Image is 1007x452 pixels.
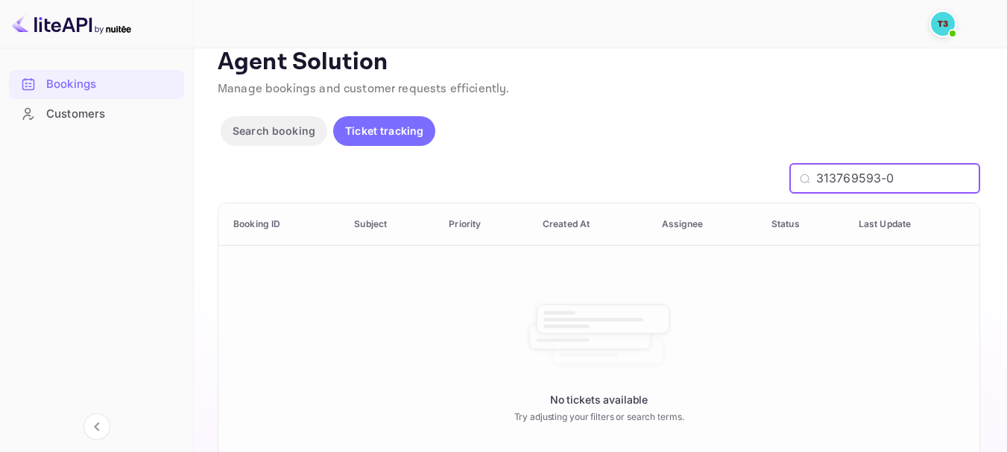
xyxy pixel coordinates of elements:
p: No tickets available [550,392,648,407]
p: Search booking [233,123,315,139]
a: Customers [9,100,184,127]
span: Manage bookings and customer requests efficiently. [218,81,510,97]
a: Bookings [9,70,184,98]
th: Booking ID [218,203,342,246]
div: Customers [46,106,177,123]
img: LiteAPI logo [12,12,131,36]
th: Subject [342,203,437,246]
img: Traveloka 3PS03 [931,12,955,36]
th: Priority [437,203,531,246]
div: Bookings [9,70,184,99]
th: Created At [531,203,650,246]
p: Agent Solution [218,48,980,77]
div: Customers [9,100,184,129]
button: Collapse navigation [83,413,110,440]
th: Assignee [650,203,760,246]
div: Bookings [46,76,177,93]
p: Ticket tracking [345,123,423,139]
img: No booking found [525,290,674,380]
p: Try adjusting your filters or search terms. [514,410,684,424]
input: Search by Booking ID [816,164,980,194]
th: Last Update [847,203,979,246]
th: Status [760,203,847,246]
